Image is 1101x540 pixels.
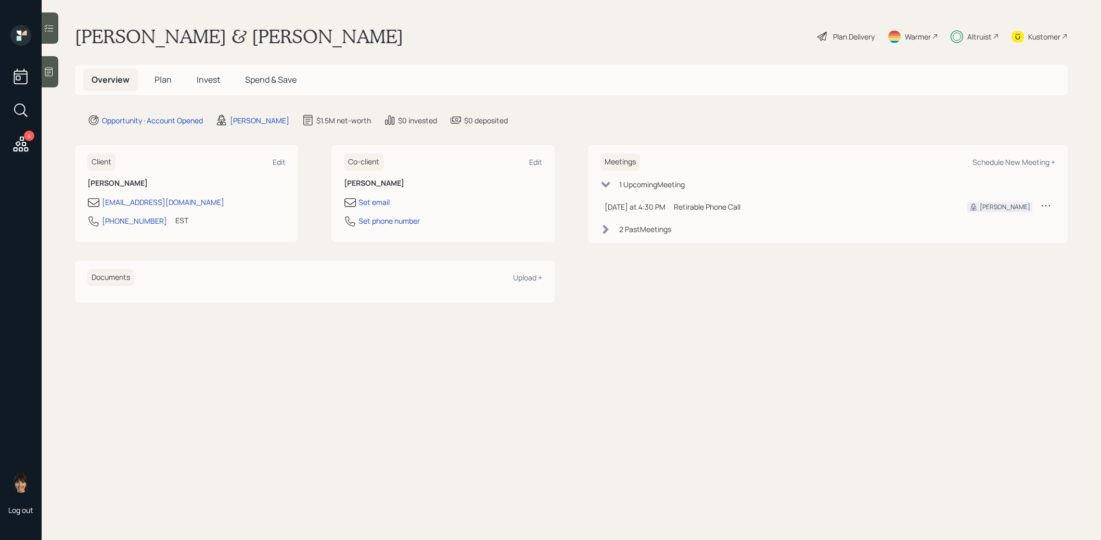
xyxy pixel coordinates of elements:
div: 2 Past Meeting s [619,224,671,235]
div: 4 [24,131,34,141]
h6: Client [87,153,116,171]
div: $0 deposited [464,115,508,126]
div: [EMAIL_ADDRESS][DOMAIN_NAME] [102,197,224,208]
div: Set email [359,197,390,208]
div: Schedule New Meeting + [972,157,1055,167]
h6: [PERSON_NAME] [344,179,542,188]
h6: Meetings [600,153,640,171]
div: Kustomer [1028,31,1060,42]
h6: Documents [87,269,134,286]
div: 1 Upcoming Meeting [619,179,685,190]
div: Warmer [905,31,931,42]
div: $0 invested [398,115,437,126]
div: EST [175,215,188,226]
div: [PERSON_NAME] [980,202,1030,212]
div: Edit [529,157,542,167]
span: Plan [155,74,172,85]
h1: [PERSON_NAME] & [PERSON_NAME] [75,25,403,48]
div: Opportunity · Account Opened [102,115,203,126]
div: Plan Delivery [833,31,875,42]
div: Altruist [967,31,992,42]
h6: [PERSON_NAME] [87,179,286,188]
div: Set phone number [359,215,420,226]
h6: Co-client [344,153,383,171]
div: [PERSON_NAME] [230,115,289,126]
span: Spend & Save [245,74,297,85]
div: [PHONE_NUMBER] [102,215,167,226]
div: Edit [273,157,286,167]
div: Retirable Phone Call [674,201,951,212]
img: treva-nostdahl-headshot.png [10,472,31,493]
span: Overview [92,74,130,85]
span: Invest [197,74,220,85]
div: Upload + [513,273,542,282]
div: Log out [8,505,33,515]
div: [DATE] at 4:30 PM [605,201,665,212]
div: $1.5M net-worth [316,115,371,126]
